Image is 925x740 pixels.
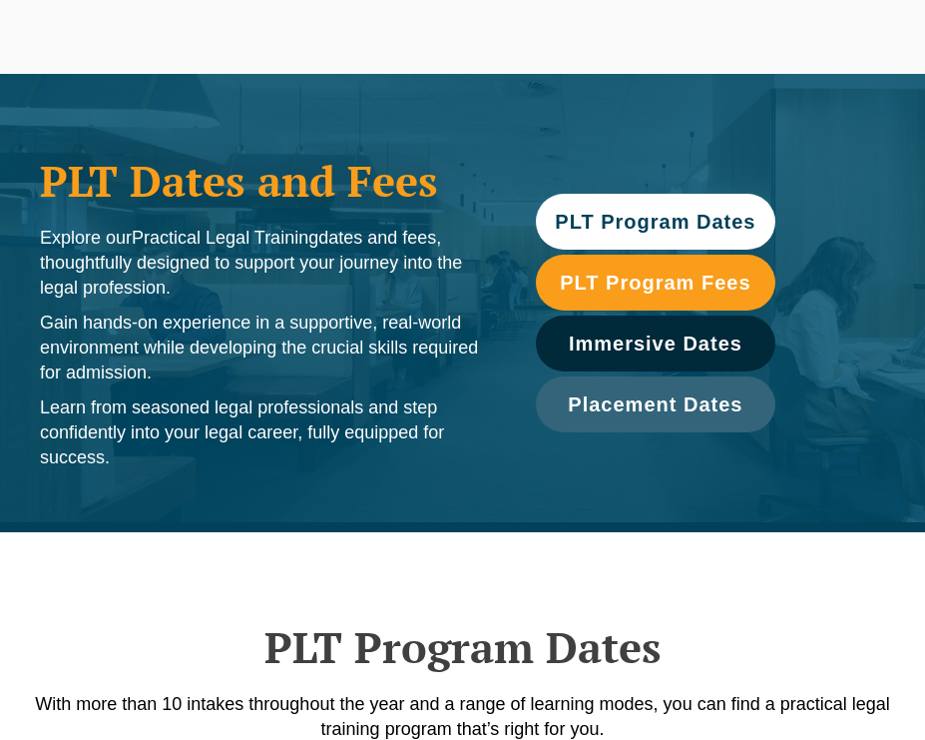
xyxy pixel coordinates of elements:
[560,273,750,293] span: PLT Program Fees
[536,194,775,250] a: PLT Program Dates
[569,334,742,354] span: Immersive Dates
[20,622,905,672] h2: PLT Program Dates
[536,255,775,311] a: PLT Program Fees
[40,226,496,301] p: Explore our dates and fees, thoughtfully designed to support your journey into the legal profession.
[40,395,496,470] p: Learn from seasoned legal professionals and step confidently into your legal career, fully equipp...
[132,228,318,248] span: Practical Legal Training
[536,376,775,432] a: Placement Dates
[568,394,742,414] span: Placement Dates
[555,212,755,232] span: PLT Program Dates
[536,316,775,371] a: Immersive Dates
[40,156,496,206] h1: PLT Dates and Fees
[40,311,496,385] p: Gain hands-on experience in a supportive, real-world environment while developing the crucial ski...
